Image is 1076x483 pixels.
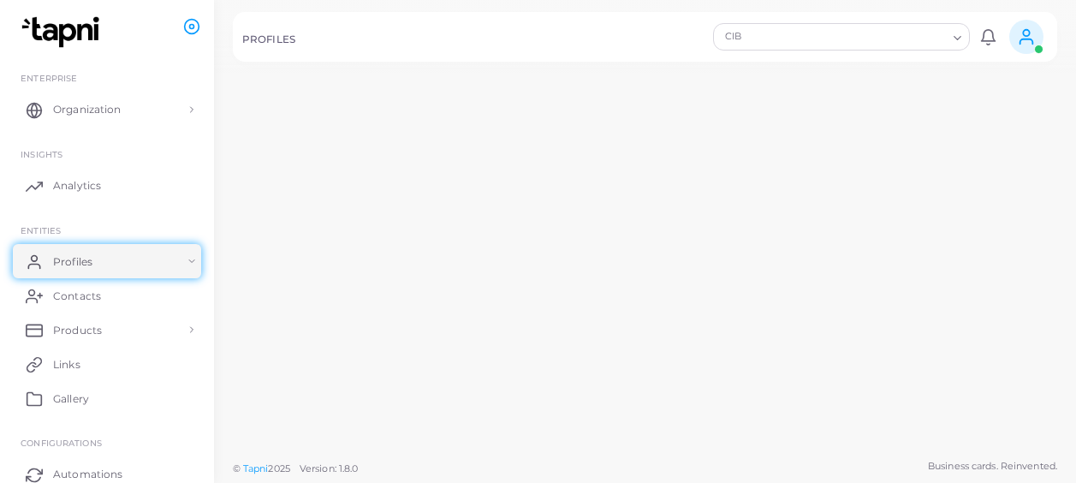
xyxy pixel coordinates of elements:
[722,28,847,45] span: CIB
[53,289,101,304] span: Contacts
[13,313,201,347] a: Products
[21,149,62,159] span: INSIGHTS
[300,462,359,474] span: Version: 1.8.0
[53,467,122,482] span: Automations
[713,23,970,51] div: Search for option
[53,178,101,194] span: Analytics
[848,27,947,46] input: Search for option
[13,169,201,203] a: Analytics
[13,381,201,415] a: Gallery
[15,16,110,48] img: logo
[13,92,201,127] a: Organization
[21,438,102,448] span: Configurations
[21,73,77,83] span: Enterprise
[268,462,289,476] span: 2025
[13,278,201,313] a: Contacts
[53,254,92,270] span: Profiles
[233,462,358,476] span: ©
[21,225,61,236] span: ENTITIES
[53,391,89,407] span: Gallery
[53,323,102,338] span: Products
[242,33,295,45] h5: PROFILES
[243,462,269,474] a: Tapni
[53,102,121,117] span: Organization
[13,347,201,381] a: Links
[53,357,80,373] span: Links
[13,244,201,278] a: Profiles
[928,459,1057,474] span: Business cards. Reinvented.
